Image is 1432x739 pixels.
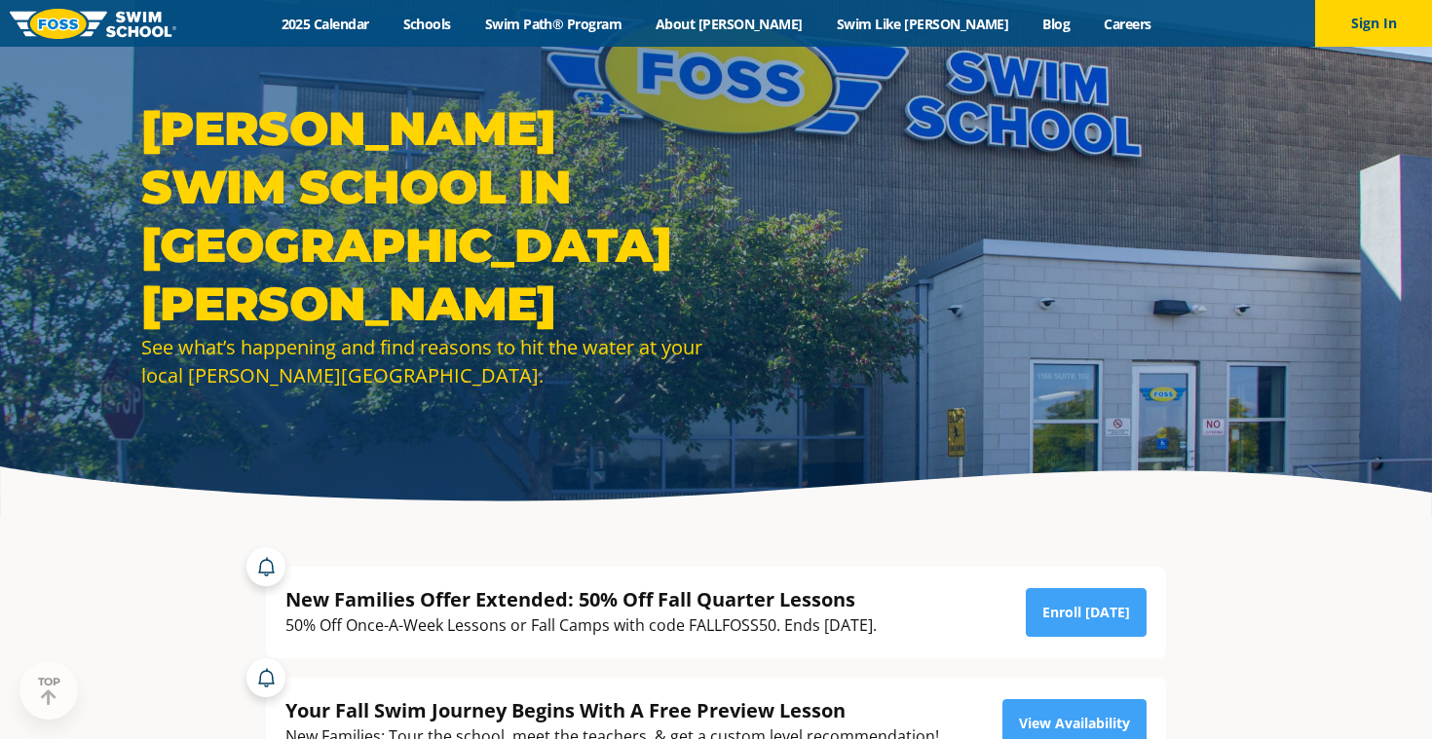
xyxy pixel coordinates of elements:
[1026,15,1087,33] a: Blog
[386,15,468,33] a: Schools
[141,99,706,333] h1: [PERSON_NAME] Swim School in [GEOGRAPHIC_DATA][PERSON_NAME]
[285,586,877,612] div: New Families Offer Extended: 50% Off Fall Quarter Lessons
[264,15,386,33] a: 2025 Calendar
[468,15,638,33] a: Swim Path® Program
[1026,588,1147,637] a: Enroll [DATE]
[10,9,176,39] img: FOSS Swim School Logo
[639,15,820,33] a: About [PERSON_NAME]
[1087,15,1168,33] a: Careers
[141,333,706,389] div: See what’s happening and find reasons to hit the water at your local [PERSON_NAME][GEOGRAPHIC_DATA].
[285,612,877,639] div: 50% Off Once-A-Week Lessons or Fall Camps with code FALLFOSS50. Ends [DATE].
[819,15,1026,33] a: Swim Like [PERSON_NAME]
[38,676,60,706] div: TOP
[285,697,939,723] div: Your Fall Swim Journey Begins With A Free Preview Lesson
